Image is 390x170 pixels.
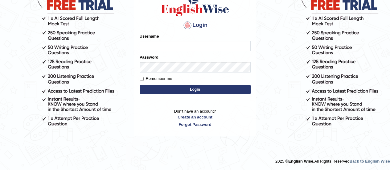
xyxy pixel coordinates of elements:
[140,76,172,82] label: Remember me
[140,85,251,94] button: Login
[140,122,251,127] a: Forgot Password
[140,108,251,127] p: Don't have an account?
[350,159,390,164] a: Back to English Wise
[140,20,251,30] h4: Login
[140,114,251,120] a: Create an account
[140,77,144,81] input: Remember me
[275,155,390,164] div: 2025 © All Rights Reserved
[140,54,158,60] label: Password
[140,33,159,39] label: Username
[288,159,314,164] strong: English Wise.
